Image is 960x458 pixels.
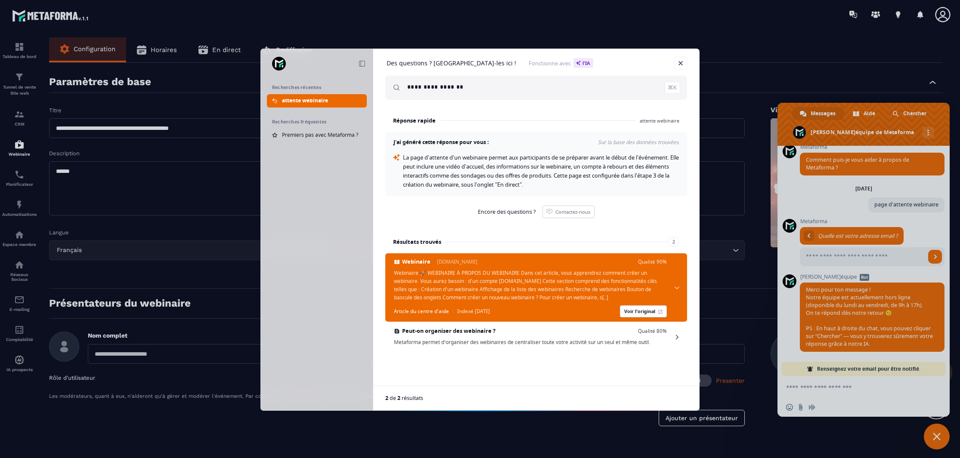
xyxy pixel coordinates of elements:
span: Webinaire 🚀 WEBINAIRE À PROPOS DU WEBINAIRE Dans cet article, vous apprendrez comment créer un we... [394,269,667,301]
span: La page d'attente d'un webinaire permet aux participants de se préparer avant le début de l'événe... [403,154,680,188]
h3: Résultats trouvés [393,237,441,246]
h3: Réponse rapide [393,116,436,126]
span: Sur la base des données trouvées [489,139,679,146]
span: Qualité 80% [638,328,667,334]
a: Fermer [674,57,687,70]
h1: Des questions ? [GEOGRAPHIC_DATA]-les ici ! [387,59,516,67]
span: 2 [397,394,400,402]
a: Contactez-nous [542,206,595,218]
span: [DOMAIN_NAME] [437,258,477,265]
span: Encore des questions ? [478,209,536,215]
div: de résultats [385,395,684,401]
span: Indexé [DATE] [453,307,490,315]
h2: Recherches récentes [272,84,362,90]
span: 2 [668,237,679,246]
span: Fonctionne avec [529,58,593,68]
a: Réduire [356,58,368,70]
span: Article du centre d'aide [394,307,449,315]
span: l'IA [573,58,593,68]
span: 2 [385,394,388,402]
a: Voir l'original [620,305,667,317]
span: Premiers pas avec Metaforma ? [282,131,358,138]
span: Peut-on organiser des webinaire ? [402,327,495,335]
span: Webinaire [402,258,430,265]
span: attente webinaire [282,97,328,104]
span: Qualité 90% [638,258,667,265]
h2: Recherches fréquentes [272,119,362,125]
span: attente webinaire [636,117,679,124]
h4: J'ai généré cette réponse pour vous : [393,139,489,146]
span: Metaforma permet d'organiser des webinaires de centraliser toute votre activité sur un seul et mê... [394,338,667,346]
